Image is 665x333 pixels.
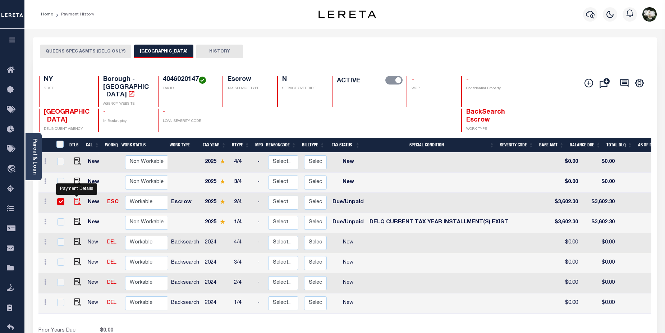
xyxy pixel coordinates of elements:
[550,173,581,193] td: $0.00
[83,138,102,152] th: CAL: activate to sort column ascending
[581,253,618,273] td: $0.00
[330,273,367,293] td: New
[103,119,149,124] p: In Bankruptcy
[44,109,90,123] span: [GEOGRAPHIC_DATA]
[107,200,119,205] a: ESC
[202,213,231,233] td: 2025
[85,253,105,273] td: New
[168,273,202,293] td: Backsearch
[7,165,18,174] i: travel_explore
[231,233,254,253] td: 4/4
[536,138,567,152] th: Base Amt: activate to sort column ascending
[102,138,119,152] th: WorkQ
[168,233,202,253] td: Backsearch
[231,193,254,213] td: 2/4
[38,138,52,152] th: &nbsp;&nbsp;&nbsp;&nbsp;&nbsp;&nbsp;&nbsp;&nbsp;&nbsp;&nbsp;
[299,138,327,152] th: BillType: activate to sort column ascending
[202,273,231,293] td: 2024
[254,253,265,273] td: -
[85,273,105,293] td: New
[550,233,581,253] td: $0.00
[202,233,231,253] td: 2024
[85,293,105,314] td: New
[103,76,149,99] h4: Borough - [GEOGRAPHIC_DATA]
[163,119,214,124] p: LOAN SEVERITY CODE
[202,173,231,193] td: 2025
[85,233,105,253] td: New
[107,280,116,285] a: DEL
[107,260,116,265] a: DEL
[66,138,83,152] th: DTLS
[85,173,105,193] td: New
[282,86,323,91] p: SERVICE OVERRIDE
[550,273,581,293] td: $0.00
[581,152,618,173] td: $0.00
[282,76,323,84] h4: N
[550,293,581,314] td: $0.00
[85,213,105,233] td: New
[330,293,367,314] td: New
[466,76,469,83] span: -
[370,220,508,225] span: DELQ CURRENT TAX YEAR INSTALLMENT(S) EXIST
[134,45,193,58] button: [GEOGRAPHIC_DATA]
[363,138,497,152] th: Special Condition: activate to sort column ascending
[220,219,225,224] img: Star.svg
[497,138,536,152] th: Severity Code: activate to sort column ascending
[56,183,97,195] div: Payment Details
[254,293,265,314] td: -
[202,152,231,173] td: 2025
[220,199,225,204] img: Star.svg
[581,293,618,314] td: $0.00
[254,233,265,253] td: -
[254,213,265,233] td: -
[581,233,618,253] td: $0.00
[252,138,263,152] th: MPO
[550,193,581,213] td: $3,602.30
[231,273,254,293] td: 2/4
[231,173,254,193] td: 3/4
[254,173,265,193] td: -
[200,138,229,152] th: Tax Year: activate to sort column ascending
[327,138,363,152] th: Tax Status: activate to sort column ascending
[163,86,214,91] p: TAX ID
[231,213,254,233] td: 1/4
[44,127,90,132] p: DELINQUENT AGENCY
[44,86,90,91] p: STATE
[231,293,254,314] td: 1/4
[220,179,225,184] img: Star.svg
[229,138,252,152] th: RType: activate to sort column ascending
[330,233,367,253] td: New
[330,253,367,273] td: New
[581,213,618,233] td: $3,602.30
[581,193,618,213] td: $3,602.30
[337,76,360,86] label: ACTIVE
[167,138,200,152] th: Work Type
[567,138,604,152] th: Balance Due: activate to sort column ascending
[40,45,131,58] button: QUEENS SPEC ASMTS (DELQ ONLY)
[220,159,225,164] img: Star.svg
[604,138,635,152] th: Total DLQ: activate to sort column ascending
[318,10,376,18] img: logo-dark.svg
[202,253,231,273] td: 2024
[412,76,414,83] span: -
[103,109,106,115] span: -
[168,193,202,213] td: Escrow
[254,273,265,293] td: -
[550,253,581,273] td: $0.00
[163,109,165,115] span: -
[44,76,90,84] h4: NY
[202,293,231,314] td: 2024
[263,138,299,152] th: ReasonCode: activate to sort column ascending
[119,138,168,152] th: Work Status
[330,193,367,213] td: Due/Unpaid
[581,273,618,293] td: $0.00
[466,86,512,91] p: Confidential Property
[330,152,367,173] td: New
[85,193,105,213] td: New
[52,138,67,152] th: &nbsp;
[163,76,214,84] h4: 4046020147
[107,240,116,245] a: DEL
[53,11,94,18] li: Payment History
[550,152,581,173] td: $0.00
[412,86,453,91] p: WOP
